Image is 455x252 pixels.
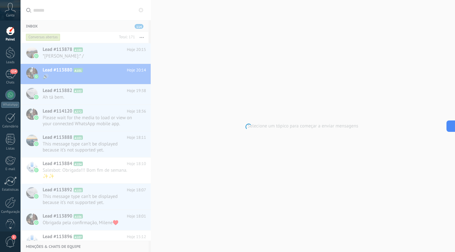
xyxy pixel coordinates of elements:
div: Estatísticas [1,188,20,192]
span: Conta [6,14,15,18]
div: Painel [1,38,20,42]
div: Chats [1,81,20,85]
div: E-mail [1,167,20,171]
span: 1 [11,235,16,240]
div: Leads [1,60,20,65]
div: Configurações [1,210,20,214]
div: Calendário [1,125,20,129]
span: 114 [10,69,17,74]
div: WhatsApp [1,102,19,108]
div: Listas [1,147,20,151]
